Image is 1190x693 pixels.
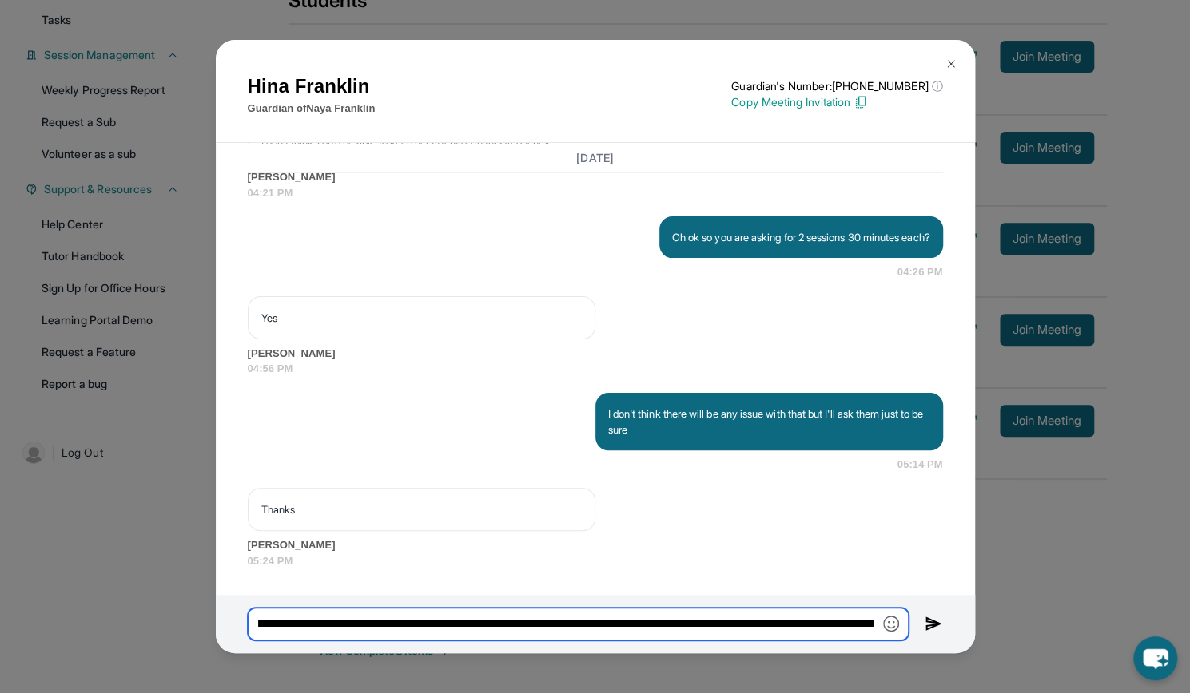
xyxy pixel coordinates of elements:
button: chat-button [1133,636,1177,680]
p: I don't think there will be any issue with that but I'll ask them just to be sure [608,406,930,438]
p: Guardian of Naya Franklin [248,101,376,117]
span: [PERSON_NAME] [248,537,943,553]
p: Guardian's Number: [PHONE_NUMBER] [731,78,942,94]
img: Send icon [925,614,943,633]
p: Thanks [261,501,582,517]
img: Emoji [883,616,899,632]
span: [PERSON_NAME] [248,169,943,185]
p: Copy Meeting Invitation [731,94,942,110]
span: 04:26 PM [897,264,943,280]
h3: [DATE] [248,149,943,165]
span: 05:24 PM [248,553,943,569]
span: [PERSON_NAME] [248,346,943,362]
h1: Hina Franklin [248,72,376,101]
span: ⓘ [931,78,942,94]
img: Close Icon [945,57,957,70]
span: 05:14 PM [897,457,943,473]
p: Yes [261,310,582,326]
span: 04:21 PM [248,185,943,201]
span: 04:56 PM [248,361,943,377]
img: Copy Icon [854,95,868,109]
p: Oh ok so you are asking for 2 sessions 30 minutes each? [672,229,930,245]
